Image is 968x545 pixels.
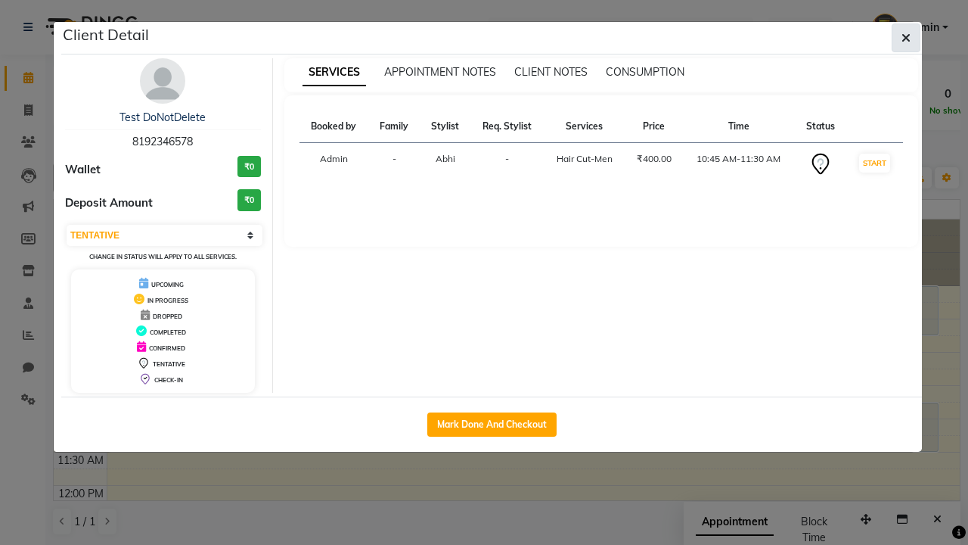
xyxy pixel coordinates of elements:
h3: ₹0 [237,189,261,211]
button: START [859,154,890,173]
span: SERVICES [302,59,366,86]
small: Change in status will apply to all services. [89,253,237,260]
a: Test DoNotDelete [119,111,206,124]
span: Wallet [65,161,101,179]
td: - [368,143,420,186]
span: IN PROGRESS [147,297,188,304]
th: Status [795,111,846,143]
span: Deposit Amount [65,195,153,212]
span: CONSUMPTION [606,65,684,79]
th: Req. Stylist [470,111,544,143]
th: Stylist [420,111,470,143]
span: UPCOMING [151,281,184,288]
span: DROPPED [153,313,182,320]
th: Services [544,111,625,143]
span: APPOINTMENT NOTES [384,65,496,79]
span: TENTATIVE [153,360,185,368]
h5: Client Detail [63,23,149,46]
button: Mark Done And Checkout [427,413,557,437]
td: Admin [299,143,369,186]
span: CONFIRMED [149,344,185,352]
td: - [470,143,544,186]
span: CLIENT NOTES [514,65,588,79]
th: Family [368,111,420,143]
th: Time [683,111,795,143]
span: 8192346578 [132,135,193,148]
div: Hair Cut-Men [553,152,616,166]
td: 10:45 AM-11:30 AM [683,143,795,186]
span: Abhi [436,153,455,164]
span: CHECK-IN [154,376,183,384]
th: Booked by [299,111,369,143]
span: COMPLETED [150,329,186,336]
img: avatar [140,58,185,104]
div: ₹400.00 [634,152,674,166]
h3: ₹0 [237,156,261,178]
th: Price [625,111,683,143]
